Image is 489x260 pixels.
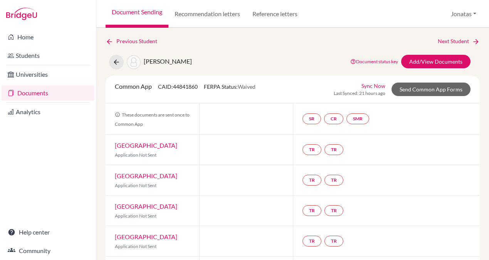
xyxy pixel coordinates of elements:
a: TR [302,175,321,186]
a: Students [2,48,94,63]
a: Add/View Documents [401,55,471,68]
span: These documents are sent once to Common App [115,112,190,127]
a: TR [324,175,343,186]
a: Community [2,243,94,258]
span: [PERSON_NAME] [144,57,192,65]
a: CR [324,113,343,124]
a: Documents [2,85,94,101]
button: Jonatas [447,7,480,21]
a: TR [324,236,343,246]
span: Last Synced: 21 hours ago [334,90,385,97]
span: Application Not Sent [115,243,156,249]
a: Next Student [438,37,480,46]
a: TR [302,236,321,246]
a: [GEOGRAPHIC_DATA] [115,203,177,210]
a: TR [302,205,321,216]
a: SMR [346,113,369,124]
img: Bridge-U [6,8,37,20]
a: SR [302,113,321,124]
span: Common App [115,83,152,90]
a: TR [302,144,321,155]
a: TR [324,205,343,216]
a: Send Common App Forms [392,83,471,96]
a: TR [324,144,343,155]
span: Application Not Sent [115,152,156,158]
span: CAID: 44841860 [158,83,198,90]
a: [GEOGRAPHIC_DATA] [115,172,177,179]
a: Home [2,29,94,45]
a: [GEOGRAPHIC_DATA] [115,142,177,149]
a: Universities [2,67,94,82]
a: Previous Student [106,37,163,46]
span: Application Not Sent [115,213,156,219]
a: [GEOGRAPHIC_DATA] [115,233,177,240]
span: FERPA Status: [204,83,255,90]
a: Document status key [350,59,398,64]
span: Waived [238,83,255,90]
a: Analytics [2,104,94,120]
span: Application Not Sent [115,182,156,188]
a: Sync Now [361,82,385,90]
a: Help center [2,225,94,240]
